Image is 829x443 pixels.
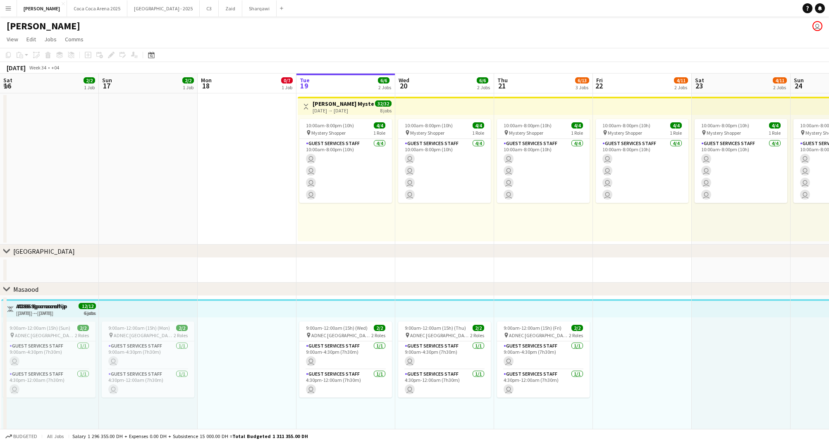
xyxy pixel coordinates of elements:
span: ADNEC [GEOGRAPHIC_DATA] [15,332,75,338]
h3: [PERSON_NAME] Mystery Shopper [313,100,374,107]
span: ADNEC [GEOGRAPHIC_DATA] [509,332,569,338]
span: 18 [200,81,212,91]
span: 10:00am-8:00pm (10h) [306,122,354,129]
span: 21 [496,81,508,91]
span: 2 Roles [174,332,188,338]
span: Mystery Shopper [509,130,543,136]
span: 2 Roles [371,332,385,338]
span: 4/4 [670,122,682,129]
app-job-card: 9:00am-12:00am (15h) (Fri)2/2 ADNEC [GEOGRAPHIC_DATA]2 RolesGuest Services Staff1/19:00am-4:30pm ... [497,322,590,398]
div: 9:00am-12:00am (15h) (Mon)2/2 ADNEC [GEOGRAPHIC_DATA]2 RolesGuest Services Staff1/19:00am-4:30pm ... [102,322,194,398]
div: Masaood [13,285,38,293]
span: 2 Roles [75,332,89,338]
div: 10:00am-8:00pm (10h)4/4 Mystery Shopper1 RoleGuest Services Staff4/410:00am-8:00pm (10h) [497,119,590,203]
span: Sun [794,76,804,84]
span: 2/2 [473,325,484,331]
span: 4/11 [674,77,688,83]
span: 2/2 [571,325,583,331]
span: View [7,36,18,43]
h1: [PERSON_NAME] [7,20,80,32]
span: All jobs [45,433,65,439]
div: 2 Jobs [477,84,490,91]
div: 3 Jobs [576,84,589,91]
span: ADNEC [GEOGRAPHIC_DATA] [311,332,371,338]
span: 2 Roles [470,332,484,338]
span: Mystery Shopper [311,130,346,136]
span: 9:00am-12:00am (15h) (Thu) [405,325,466,331]
div: 2 Jobs [773,84,786,91]
span: 4/4 [473,122,484,129]
span: 6/6 [378,77,389,83]
span: 9:00am-12:00am (15h) (Sun) [10,325,70,331]
app-card-role: Guest Services Staff4/410:00am-8:00pm (10h) [398,139,491,203]
span: Budgeted [13,433,37,439]
span: 22 [595,81,603,91]
div: 1 Job [183,84,194,91]
span: Jobs [44,36,57,43]
app-card-role: Guest Services Staff4/410:00am-8:00pm (10h) [596,139,688,203]
app-card-role: Guest Services Staff1/19:00am-4:30pm (7h30m) [299,341,392,369]
button: [PERSON_NAME] [17,0,67,17]
app-card-role: Guest Services Staff4/410:00am-8:00pm (10h) [299,139,392,203]
span: 4/11 [773,77,787,83]
span: 19 [299,81,310,91]
span: 2 Roles [569,332,583,338]
app-job-card: 9:00am-12:00am (15h) (Thu)2/2 ADNEC [GEOGRAPHIC_DATA]2 RolesGuest Services Staff1/19:00am-4:30pm ... [398,322,491,398]
app-card-role: Guest Services Staff1/19:00am-4:30pm (7h30m) [497,341,590,369]
span: Sun [102,76,112,84]
span: Mystery Shopper [707,130,741,136]
app-job-card: 10:00am-8:00pm (10h)4/4 Mystery Shopper1 RoleGuest Services Staff4/410:00am-8:00pm (10h) [398,119,491,203]
span: 1 Role [472,130,484,136]
div: 2 Jobs [378,84,391,91]
span: Tue [300,76,310,84]
span: 6/13 [575,77,589,83]
span: 10:00am-8:00pm (10h) [602,122,650,129]
span: 9:00am-12:00am (15h) (Fri) [504,325,561,331]
button: Sharqawi [242,0,277,17]
span: ADNEC [GEOGRAPHIC_DATA] [114,332,174,338]
span: 1 Role [571,130,583,136]
div: 1 Job [282,84,292,91]
span: Mon [201,76,212,84]
span: 1 Role [769,130,781,136]
div: 10:00am-8:00pm (10h)4/4 Mystery Shopper1 RoleGuest Services Staff4/410:00am-8:00pm (10h) [596,119,688,203]
app-card-role: Guest Services Staff4/410:00am-8:00pm (10h) [695,139,787,203]
span: 9:00am-12:00am (15h) (Wed) [306,325,368,331]
app-card-role: Guest Services Staff1/14:30pm-12:00am (7h30m) [398,369,491,398]
app-job-card: 9:00am-12:00am (15h) (Wed)2/2 ADNEC [GEOGRAPHIC_DATA]2 RolesGuest Services Staff1/19:00am-4:30pm ... [299,322,392,398]
span: 0/7 [281,77,293,83]
button: [GEOGRAPHIC_DATA] - 2025 [127,0,200,17]
span: 10:00am-8:00pm (10h) [504,122,552,129]
app-job-card: 9:00am-12:00am (15h) (Sun)2/2 ADNEC [GEOGRAPHIC_DATA]2 RolesGuest Services Staff1/19:00am-4:30pm ... [3,322,96,398]
div: [GEOGRAPHIC_DATA] [13,247,75,255]
span: 10:00am-8:00pm (10h) [405,122,453,129]
span: 17 [101,81,112,91]
app-card-role: Guest Services Staff1/14:30pm-12:00am (7h30m) [299,369,392,398]
button: C3 [200,0,219,17]
app-user-avatar: Kate Oliveros [812,21,822,31]
span: 12/12 [79,303,96,309]
span: 2/2 [77,325,89,331]
a: Edit [23,34,39,45]
span: 2/2 [84,77,95,83]
app-job-card: 10:00am-8:00pm (10h)4/4 Mystery Shopper1 RoleGuest Services Staff4/410:00am-8:00pm (10h) [695,119,787,203]
span: 32/32 [375,100,392,107]
app-card-role: Guest Services Staff1/19:00am-4:30pm (7h30m) [102,341,194,369]
div: [DATE] → [DATE] [18,310,67,316]
span: Mystery Shopper [608,130,642,136]
span: 20 [397,81,409,91]
span: 6/6 [477,77,488,83]
span: 1 Role [373,130,385,136]
span: 24 [793,81,804,91]
span: Thu [497,76,508,84]
div: [DATE] → [DATE] [313,107,374,114]
span: 23 [694,81,704,91]
span: ADNEC [GEOGRAPHIC_DATA] [410,332,470,338]
span: 4/4 [769,122,781,129]
span: Sat [3,76,12,84]
div: 6 jobs [84,309,96,316]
